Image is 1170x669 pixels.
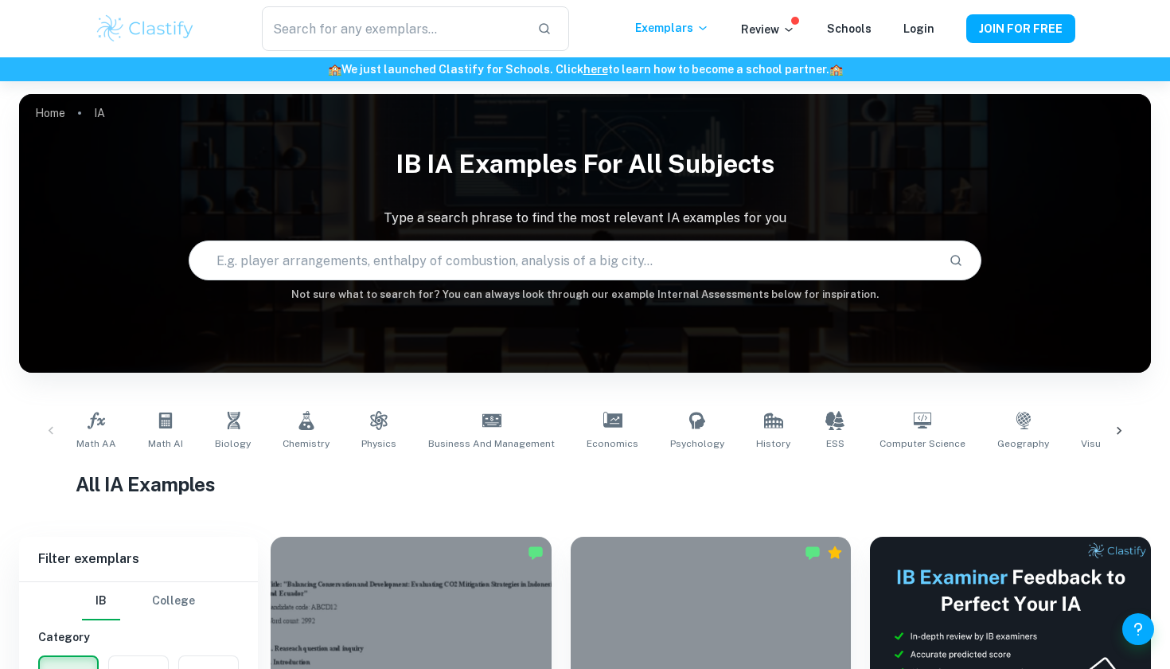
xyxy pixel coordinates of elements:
[966,14,1075,43] button: JOIN FOR FREE
[152,582,195,620] button: College
[262,6,525,51] input: Search for any exemplars...
[19,537,258,581] h6: Filter exemplars
[827,545,843,561] div: Premium
[942,247,969,274] button: Search
[829,63,843,76] span: 🏫
[903,22,934,35] a: Login
[635,19,709,37] p: Exemplars
[805,545,821,561] img: Marked
[1122,613,1154,645] button: Help and Feedback
[35,102,65,124] a: Home
[827,22,872,35] a: Schools
[215,436,251,451] span: Biology
[19,287,1151,303] h6: Not sure what to search for? You can always look through our example Internal Assessments below f...
[583,63,608,76] a: here
[38,628,239,646] h6: Category
[283,436,330,451] span: Chemistry
[826,436,844,451] span: ESS
[82,582,195,620] div: Filter type choice
[428,436,555,451] span: Business and Management
[76,436,116,451] span: Math AA
[76,470,1094,499] h1: All IA Examples
[361,436,396,451] span: Physics
[528,545,544,561] img: Marked
[997,436,1049,451] span: Geography
[670,436,724,451] span: Psychology
[94,104,105,122] p: IA
[148,436,183,451] span: Math AI
[328,63,341,76] span: 🏫
[756,436,790,451] span: History
[19,209,1151,228] p: Type a search phrase to find the most relevant IA examples for you
[741,21,795,38] p: Review
[189,238,935,283] input: E.g. player arrangements, enthalpy of combustion, analysis of a big city...
[3,61,1167,78] h6: We just launched Clastify for Schools. Click to learn how to become a school partner.
[82,582,120,620] button: IB
[95,13,196,45] img: Clastify logo
[879,436,965,451] span: Computer Science
[587,436,638,451] span: Economics
[19,139,1151,190] h1: IB IA examples for all subjects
